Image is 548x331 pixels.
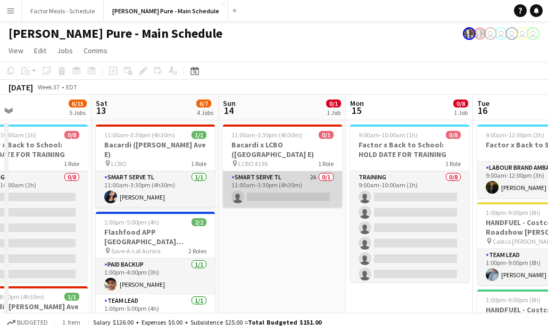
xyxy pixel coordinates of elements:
a: Comms [79,44,112,57]
button: Budgeted [5,317,49,328]
span: 16 [476,104,489,117]
h1: [PERSON_NAME] Pure - Main Schedule [9,26,222,42]
span: 2 Roles [188,247,206,255]
div: [DATE] [9,82,33,93]
app-user-avatar: Ashleigh Rains [463,27,476,40]
span: 1 item [59,318,84,326]
app-user-avatar: Ashleigh Rains [474,27,486,40]
span: 1 Role [318,160,334,168]
span: 2/2 [192,218,206,226]
span: View [9,46,23,55]
app-user-avatar: Tifany Scifo [495,27,508,40]
h3: Bacardi ([PERSON_NAME] Ave E) [96,140,215,159]
span: Mon [350,98,364,108]
app-user-avatar: Tifany Scifo [505,27,518,40]
span: 13 [94,104,107,117]
span: LCBO #195 [238,160,268,168]
app-card-role: Smart Serve TL2A0/111:00am-3:30pm (4h30m) [223,171,342,208]
h3: Flashfood APP [GEOGRAPHIC_DATA] [GEOGRAPHIC_DATA], [GEOGRAPHIC_DATA] [96,227,215,246]
app-job-card: 9:00am-10:00am (1h)0/8Factor x Back to School: HOLD DATE FOR TRAINING1 RoleTraining0/89:00am-10:0... [350,125,469,282]
app-card-role: Smart Serve TL1/111:00am-3:30pm (4h30m)[PERSON_NAME] [96,171,215,208]
div: Salary $126.00 + Expenses $0.00 + Subsistence $25.00 = [93,318,321,326]
app-card-role: Team Lead1/11:00pm-5:00pm (4h)[PERSON_NAME] [96,295,215,331]
span: Sat [96,98,107,108]
div: 1 Job [327,109,341,117]
div: 1 Job [454,109,468,117]
div: 4 Jobs [197,109,213,117]
span: 1:00pm-9:00pm (8h) [486,296,541,304]
a: View [4,44,28,57]
span: 9:00am-12:00pm (3h) [486,131,544,139]
span: Total Budgeted $151.00 [248,318,321,326]
span: Save-A-Lot Aurora [111,247,161,255]
span: 1 Role [191,160,206,168]
h3: Factor x Back to School: HOLD DATE FOR TRAINING [350,140,469,159]
span: 14 [221,104,236,117]
span: Sun [223,98,236,108]
app-card-role: Paid Backup1/11:00pm-4:00pm (3h)[PERSON_NAME] [96,259,215,295]
span: Week 37 [35,83,62,91]
app-user-avatar: Tifany Scifo [516,27,529,40]
span: 6/7 [196,100,211,107]
span: Budgeted [17,319,48,326]
span: 9:00am-10:00am (1h) [359,131,418,139]
span: Edit [34,46,46,55]
span: 1 Role [64,160,79,168]
span: Jobs [57,46,73,55]
div: 5 Jobs [69,109,86,117]
span: Comms [84,46,107,55]
span: 0/8 [453,100,468,107]
span: 11:00am-3:30pm (4h30m) [231,131,302,139]
span: 0/8 [64,131,79,139]
span: Tue [477,98,489,108]
app-user-avatar: Tifany Scifo [484,27,497,40]
span: 11:00am-3:30pm (4h30m) [104,131,175,139]
button: [PERSON_NAME] Pure - Main Schedule [104,1,228,21]
app-user-avatar: Tifany Scifo [527,27,539,40]
span: 0/1 [326,100,341,107]
a: Jobs [53,44,77,57]
h3: Bacardi x LCBO ([GEOGRAPHIC_DATA] E) [223,140,342,159]
a: Edit [30,44,51,57]
span: 6/15 [69,100,87,107]
app-job-card: 11:00am-3:30pm (4h30m)1/1Bacardi ([PERSON_NAME] Ave E) LCBO1 RoleSmart Serve TL1/111:00am-3:30pm ... [96,125,215,208]
app-job-card: 11:00am-3:30pm (4h30m)0/1Bacardi x LCBO ([GEOGRAPHIC_DATA] E) LCBO #1951 RoleSmart Serve TL2A0/11... [223,125,342,208]
span: 1:00pm-9:00pm (8h) [486,209,541,217]
app-card-role: Training0/89:00am-10:00am (1h) [350,171,469,316]
button: Factor Meals - Schedule [22,1,104,21]
span: 1:00pm-5:00pm (4h) [104,218,159,226]
span: 1/1 [192,131,206,139]
div: EDT [66,83,77,91]
span: LCBO [111,160,127,168]
span: 0/8 [446,131,461,139]
span: 1/1 [64,293,79,301]
span: 1 Role [445,160,461,168]
span: 15 [348,104,364,117]
app-job-card: 1:00pm-5:00pm (4h)2/2Flashfood APP [GEOGRAPHIC_DATA] [GEOGRAPHIC_DATA], [GEOGRAPHIC_DATA] Save-A-... [96,212,215,331]
span: 0/1 [319,131,334,139]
